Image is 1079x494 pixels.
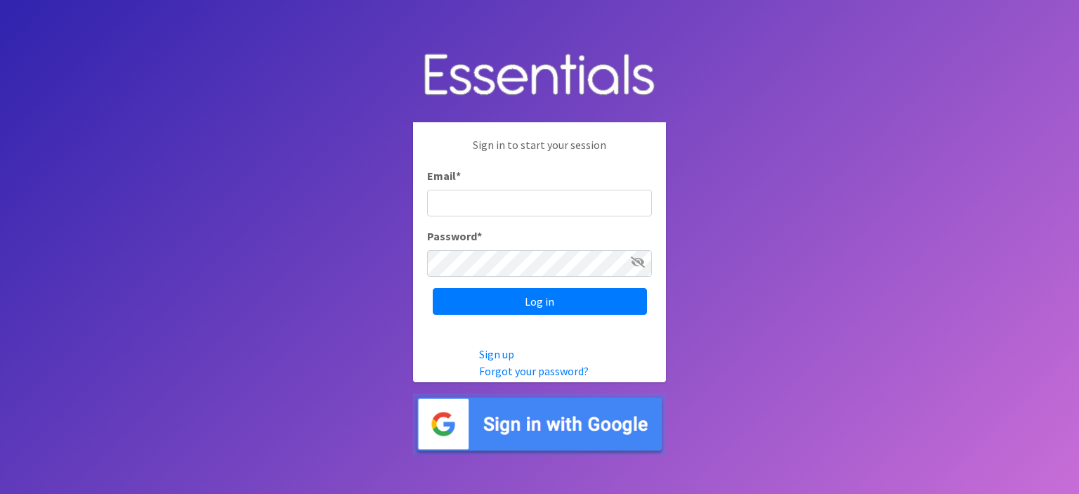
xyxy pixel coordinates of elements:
[477,229,482,243] abbr: required
[413,394,666,455] img: Sign in with Google
[427,167,461,184] label: Email
[479,364,589,378] a: Forgot your password?
[413,39,666,112] img: Human Essentials
[433,288,647,315] input: Log in
[427,136,652,167] p: Sign in to start your session
[456,169,461,183] abbr: required
[479,347,514,361] a: Sign up
[427,228,482,245] label: Password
